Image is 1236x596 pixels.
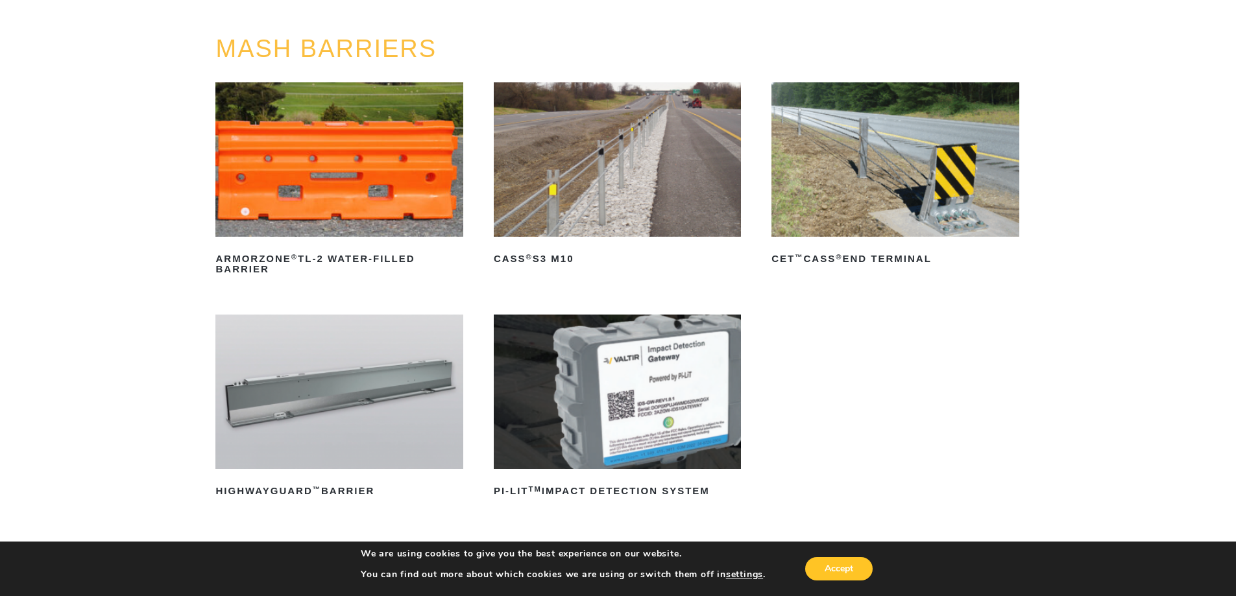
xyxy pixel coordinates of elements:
[494,82,741,269] a: CASS®S3 M10
[726,569,763,580] button: settings
[529,485,542,493] sup: TM
[771,82,1019,269] a: CET™CASS®End Terminal
[361,569,766,580] p: You can find out more about which cookies we are using or switch them off in .
[795,253,803,261] sup: ™
[494,315,741,501] a: PI-LITTMImpact Detection System
[313,485,321,493] sup: ™
[494,481,741,501] h2: PI-LIT Impact Detection System
[771,248,1019,269] h2: CET CASS End Terminal
[526,253,533,261] sup: ®
[291,253,298,261] sup: ®
[361,548,766,560] p: We are using cookies to give you the best experience on our website.
[215,248,463,280] h2: ArmorZone TL-2 Water-Filled Barrier
[215,35,437,62] a: MASH BARRIERS
[805,557,873,580] button: Accept
[215,82,463,280] a: ArmorZone®TL-2 Water-Filled Barrier
[215,315,463,501] a: HighwayGuard™Barrier
[215,481,463,501] h2: HighwayGuard Barrier
[836,253,842,261] sup: ®
[494,248,741,269] h2: CASS S3 M10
